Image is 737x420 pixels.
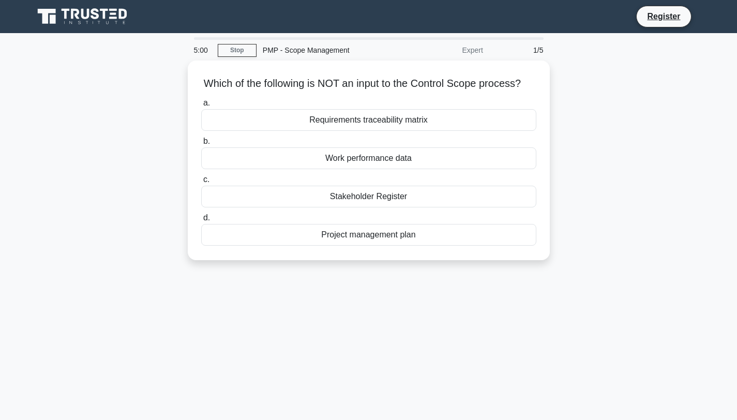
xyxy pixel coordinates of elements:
[641,10,686,23] a: Register
[200,77,537,91] h5: Which of the following is NOT an input to the Control Scope process?
[203,137,210,145] span: b.
[201,147,536,169] div: Work performance data
[203,213,210,222] span: d.
[489,40,550,61] div: 1/5
[218,44,257,57] a: Stop
[399,40,489,61] div: Expert
[201,109,536,131] div: Requirements traceability matrix
[188,40,218,61] div: 5:00
[201,224,536,246] div: Project management plan
[257,40,399,61] div: PMP - Scope Management
[201,186,536,207] div: Stakeholder Register
[203,98,210,107] span: a.
[203,175,209,184] span: c.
